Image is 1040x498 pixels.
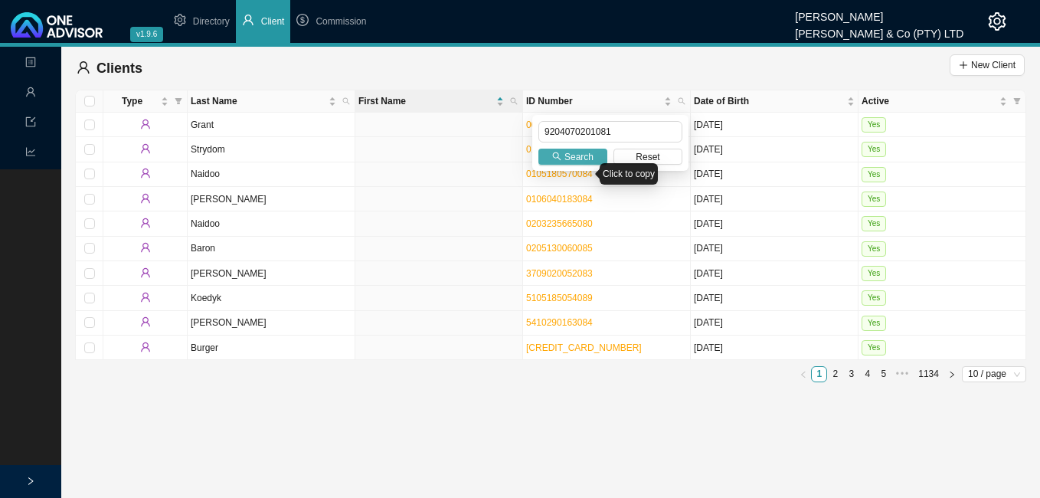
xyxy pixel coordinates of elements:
[526,93,661,109] span: ID Number
[795,21,963,38] div: [PERSON_NAME] & Co (PTY) LTD
[188,113,355,137] td: Grant
[862,241,886,257] span: Yes
[795,366,811,382] button: left
[526,317,593,328] a: 5410290163084
[959,61,968,70] span: plus
[25,110,36,137] span: import
[172,90,185,112] span: filter
[26,477,35,486] span: right
[342,97,350,105] span: search
[316,16,366,27] span: Commission
[891,366,913,382] span: •••
[860,367,875,382] a: 4
[103,90,188,113] th: Type
[175,97,182,105] span: filter
[188,187,355,211] td: [PERSON_NAME]
[862,290,886,306] span: Yes
[862,266,886,281] span: Yes
[25,51,36,77] span: profile
[140,292,151,303] span: user
[526,218,593,229] a: 0203235665080
[140,218,151,228] span: user
[261,16,285,27] span: Client
[795,4,963,21] div: [PERSON_NAME]
[828,367,842,382] a: 2
[140,143,151,154] span: user
[795,366,811,382] li: Previous Page
[1010,90,1024,112] span: filter
[526,120,593,130] a: 0011090051084
[191,93,325,109] span: Last Name
[140,242,151,253] span: user
[188,336,355,360] td: Burger
[691,211,858,236] td: [DATE]
[538,149,607,165] button: Search
[691,113,858,137] td: [DATE]
[971,57,1015,73] span: New Client
[862,192,886,207] span: Yes
[140,193,151,204] span: user
[950,54,1025,76] button: New Client
[812,367,826,382] a: 1
[678,97,685,105] span: search
[77,61,90,74] span: user
[968,367,1020,382] span: 10 / page
[862,167,886,182] span: Yes
[358,93,493,109] span: First Name
[526,342,642,353] a: [CREDIT_CARD_NUMBER]
[526,293,593,303] a: 5105185054089
[691,137,858,162] td: [DATE]
[25,80,36,107] span: user
[140,316,151,327] span: user
[296,14,309,26] span: dollar
[636,149,659,165] span: Reset
[913,366,944,382] li: 1134
[523,90,691,113] th: ID Number
[564,149,594,165] span: Search
[193,16,230,27] span: Directory
[130,27,163,42] span: v1.9.6
[694,93,844,109] span: Date of Birth
[1013,97,1021,105] span: filter
[96,61,142,76] span: Clients
[526,268,593,279] a: 3709020052083
[811,366,827,382] li: 1
[140,267,151,278] span: user
[675,90,688,112] span: search
[140,342,151,352] span: user
[862,340,886,355] span: Yes
[188,237,355,261] td: Baron
[552,152,561,161] span: search
[188,162,355,187] td: Naidoo
[691,336,858,360] td: [DATE]
[914,367,944,382] a: 1134
[691,286,858,310] td: [DATE]
[988,12,1006,31] span: setting
[691,261,858,286] td: [DATE]
[140,168,151,179] span: user
[613,149,682,165] button: Reset
[962,366,1026,382] div: Page Size
[875,366,891,382] li: 5
[691,90,858,113] th: Date of Birth
[188,286,355,310] td: Koedyk
[11,12,103,38] img: 2df55531c6924b55f21c4cf5d4484680-logo-light.svg
[876,367,891,382] a: 5
[844,367,858,382] a: 3
[691,311,858,336] td: [DATE]
[339,90,353,112] span: search
[188,261,355,286] td: [PERSON_NAME]
[691,162,858,187] td: [DATE]
[859,366,875,382] li: 4
[188,137,355,162] td: Strydom
[526,144,593,155] a: 0103076167081
[691,237,858,261] td: [DATE]
[188,311,355,336] td: [PERSON_NAME]
[827,366,843,382] li: 2
[526,194,593,205] a: 0106040183084
[526,243,593,254] a: 0205130060085
[25,140,36,167] span: line-chart
[862,117,886,133] span: Yes
[862,316,886,331] span: Yes
[800,371,807,378] span: left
